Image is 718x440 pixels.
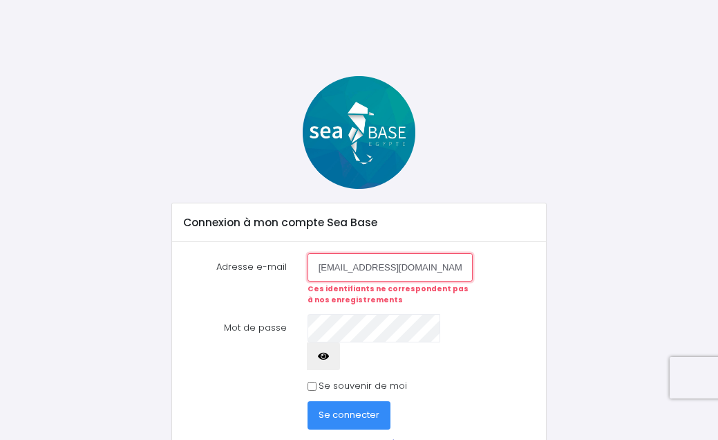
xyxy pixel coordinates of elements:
strong: Ces identifiants ne correspondent pas à nos enregistrements [308,284,469,305]
label: Se souvenir de moi [319,379,407,393]
button: Se connecter [308,401,390,429]
div: Connexion à mon compte Sea Base [172,203,546,242]
label: Mot de passe [173,314,296,370]
span: Se connecter [319,408,379,421]
label: Adresse e-mail [173,253,296,305]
